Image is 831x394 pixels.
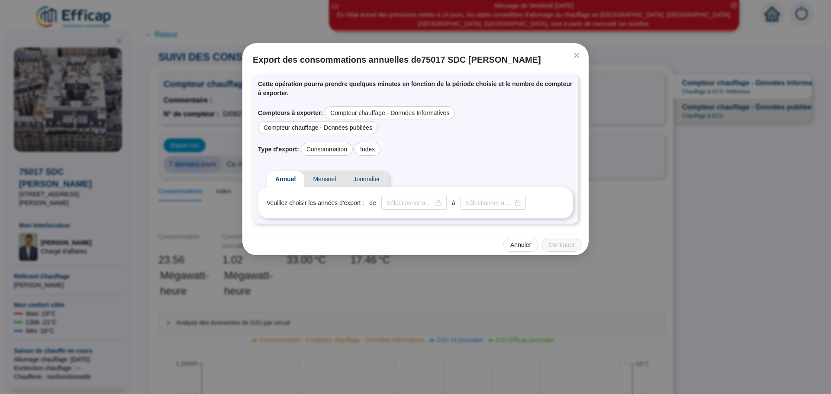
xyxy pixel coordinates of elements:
input: Sélectionner une année [387,199,434,208]
span: Export des consommations annuelles de 75017 SDC [PERSON_NAME] [253,54,578,66]
div: Compteur chauffage - Données publiées [258,121,378,134]
span: Annuler [510,240,531,250]
span: Type d'export : [258,145,299,154]
span: Annuel [267,171,304,187]
span: close [573,52,580,59]
span: Cette opération pourra prendre quelques minutes en fonction de la période choisie et le nombre de... [258,80,573,98]
span: Journalier [345,171,388,187]
button: Close [570,48,583,62]
span: Mensuel [304,171,345,187]
span: Veuillez choisir les années d'export : [267,199,364,208]
span: à [452,199,455,208]
input: Sélectionner une année [466,199,513,208]
span: Fermer [570,52,583,59]
span: de [369,199,376,208]
div: Consommation [301,143,353,156]
span: Compteurs à exporter : [258,109,323,118]
button: Continuer [541,238,582,252]
div: Index [354,143,380,156]
div: Compteur chauffage - Données Informatives [325,106,455,119]
button: Annuler [503,238,538,252]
